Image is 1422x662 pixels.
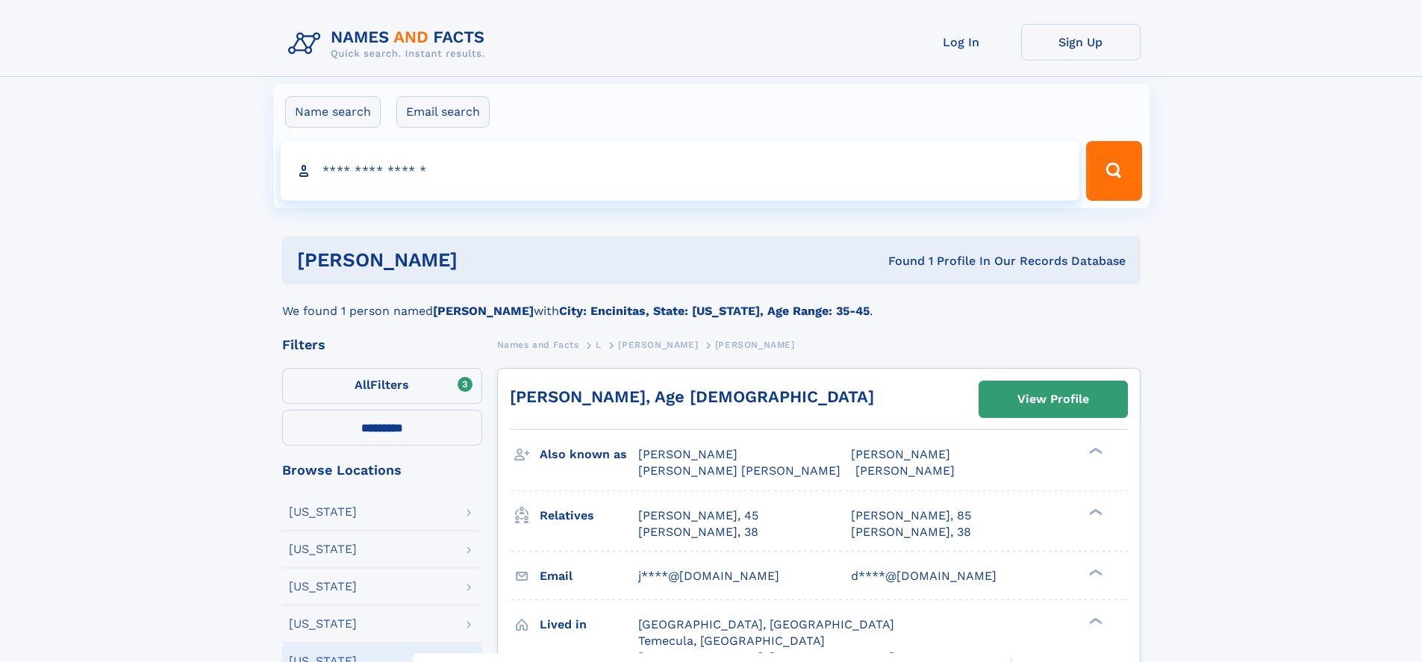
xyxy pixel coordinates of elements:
span: [PERSON_NAME] [618,340,698,350]
div: ❯ [1085,507,1103,516]
span: [PERSON_NAME] [PERSON_NAME] [638,463,841,478]
div: We found 1 person named with . [282,284,1141,320]
div: View Profile [1017,382,1089,416]
a: [PERSON_NAME], 85 [851,508,971,524]
div: Browse Locations [282,463,482,477]
button: Search Button [1086,141,1141,201]
img: Logo Names and Facts [282,24,497,64]
span: [PERSON_NAME] [715,340,795,350]
h3: Also known as [540,442,638,467]
a: Names and Facts [497,335,579,354]
div: Filters [282,338,482,352]
label: Email search [396,96,490,128]
span: [PERSON_NAME] [638,447,737,461]
a: [PERSON_NAME], Age [DEMOGRAPHIC_DATA] [510,387,874,406]
h3: Relatives [540,503,638,528]
span: [GEOGRAPHIC_DATA], [GEOGRAPHIC_DATA] [638,617,894,631]
span: All [355,378,370,392]
div: ❯ [1085,567,1103,577]
input: search input [281,141,1080,201]
label: Filters [282,368,482,404]
div: ❯ [1085,616,1103,625]
b: City: Encinitas, State: [US_STATE], Age Range: 35-45 [559,304,870,318]
div: [US_STATE] [289,543,357,555]
h3: Email [540,563,638,589]
div: [US_STATE] [289,618,357,630]
a: Log In [902,24,1021,60]
label: Name search [285,96,381,128]
div: [US_STATE] [289,581,357,593]
a: [PERSON_NAME], 38 [851,524,971,540]
a: View Profile [979,381,1127,417]
span: [PERSON_NAME] [851,447,950,461]
a: [PERSON_NAME] [618,335,698,354]
a: L [596,335,602,354]
div: [US_STATE] [289,506,357,518]
h1: [PERSON_NAME] [297,251,673,269]
a: [PERSON_NAME], 45 [638,508,758,524]
b: [PERSON_NAME] [433,304,534,318]
span: [PERSON_NAME] [855,463,955,478]
a: Sign Up [1021,24,1141,60]
span: L [596,340,602,350]
span: Temecula, [GEOGRAPHIC_DATA] [638,634,825,648]
div: ❯ [1085,446,1103,456]
h3: Lived in [540,612,638,637]
div: Found 1 Profile In Our Records Database [673,253,1126,269]
a: [PERSON_NAME], 38 [638,524,758,540]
